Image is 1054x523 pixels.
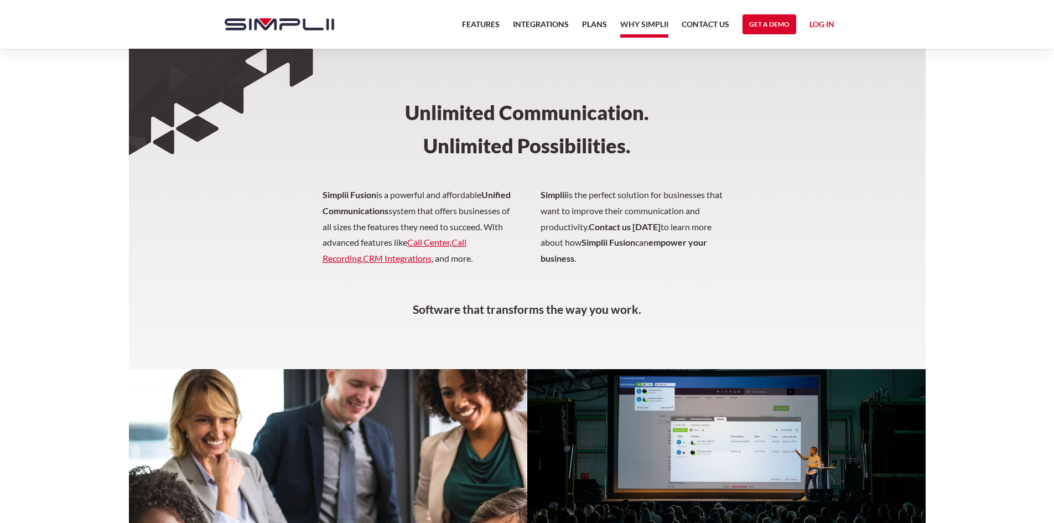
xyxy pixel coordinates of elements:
strong: Simplii Fusion [323,189,376,200]
strong: Contact us [DATE] [589,221,661,232]
a: Features [462,18,500,38]
a: Integrations [513,18,569,38]
strong: Unified Communications [323,189,511,216]
a: Plans [582,18,607,38]
strong: Software that transforms the way you work. [413,302,641,316]
strong: Simplii [541,189,567,200]
h3: Unlimited Communication. ‍ Unlimited Possibilities. [355,49,700,187]
a: Get a Demo [743,14,796,34]
img: Simplii [225,18,334,30]
a: Log in [809,18,834,34]
a: CRM Integrations [363,253,432,263]
a: Call Center [407,237,450,247]
strong: Simplii Fusion [581,237,635,247]
a: Why Simplii [620,18,668,38]
p: is a powerful and affordable system that offers businesses of all sizes the features they need to... [323,187,732,283]
a: Contact US [682,18,729,38]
